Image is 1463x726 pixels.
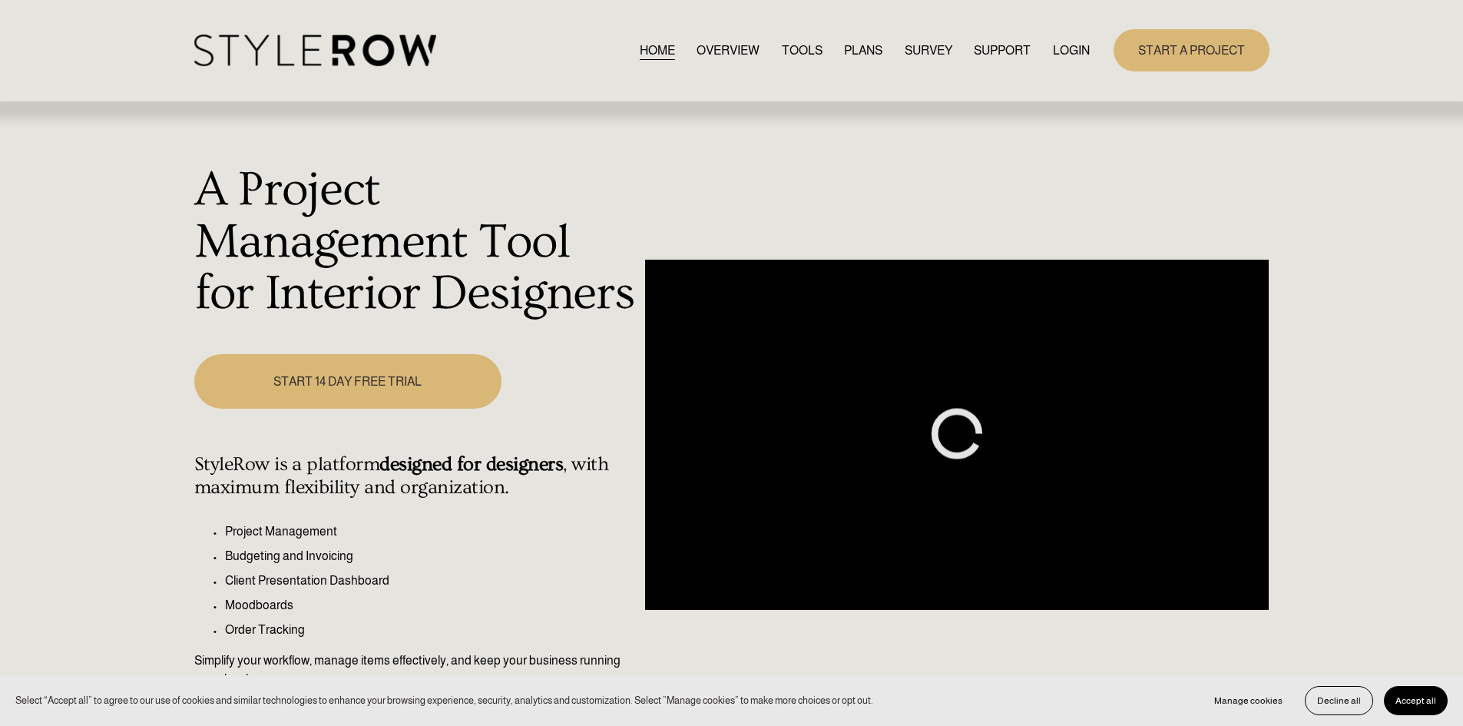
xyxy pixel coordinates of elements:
[225,596,637,615] p: Moodboards
[640,40,675,61] a: HOME
[225,522,637,541] p: Project Management
[194,164,637,320] h1: A Project Management Tool for Interior Designers
[974,40,1031,61] a: folder dropdown
[379,453,563,476] strong: designed for designers
[1053,40,1090,61] a: LOGIN
[1114,29,1269,71] a: START A PROJECT
[15,693,873,708] p: Select “Accept all” to agree to our use of cookies and similar technologies to enhance your brows...
[1214,695,1283,706] span: Manage cookies
[194,354,501,409] a: START 14 DAY FREE TRIAL
[225,572,637,590] p: Client Presentation Dashboard
[697,40,760,61] a: OVERVIEW
[905,40,952,61] a: SURVEY
[194,453,637,499] h4: StyleRow is a platform , with maximum flexibility and organization.
[1395,695,1436,706] span: Accept all
[225,621,637,639] p: Order Tracking
[782,40,823,61] a: TOOLS
[1317,695,1361,706] span: Decline all
[194,651,637,688] p: Simplify your workflow, manage items effectively, and keep your business running seamlessly.
[225,547,637,565] p: Budgeting and Invoicing
[1203,686,1294,715] button: Manage cookies
[1305,686,1373,715] button: Decline all
[194,35,436,66] img: StyleRow
[844,40,882,61] a: PLANS
[1384,686,1448,715] button: Accept all
[974,41,1031,60] span: SUPPORT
